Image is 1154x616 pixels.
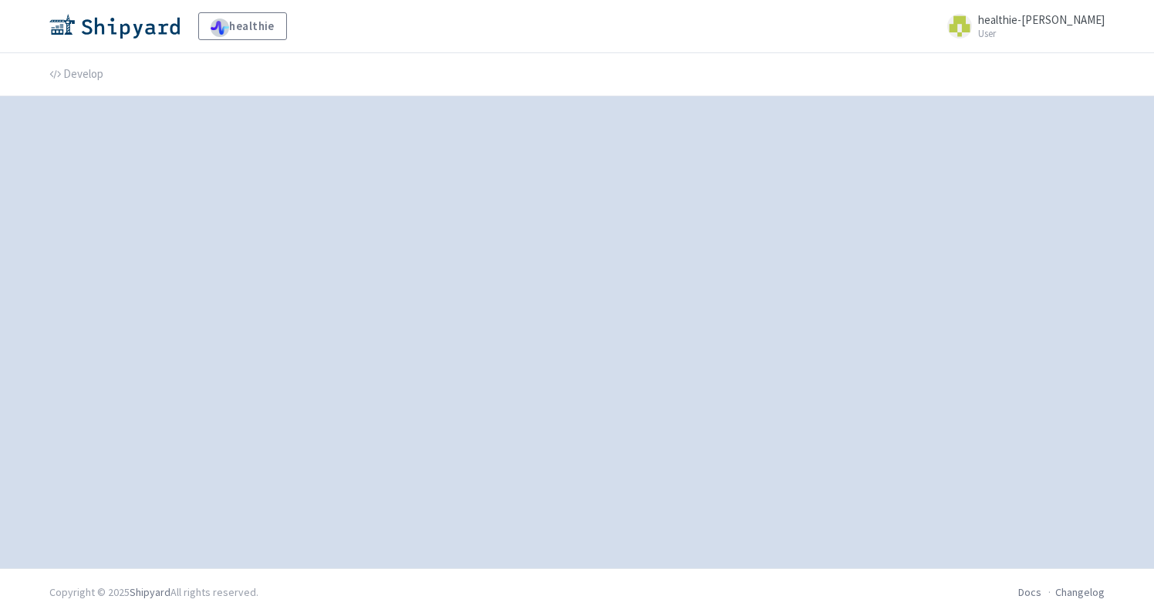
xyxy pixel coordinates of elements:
[978,12,1105,27] span: healthie-[PERSON_NAME]
[1055,585,1105,599] a: Changelog
[1018,585,1041,599] a: Docs
[938,14,1105,39] a: healthie-[PERSON_NAME] User
[978,29,1105,39] small: User
[49,53,103,96] a: Develop
[130,585,170,599] a: Shipyard
[198,12,287,40] a: healthie
[49,14,180,39] img: Shipyard logo
[49,584,258,601] div: Copyright © 2025 All rights reserved.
